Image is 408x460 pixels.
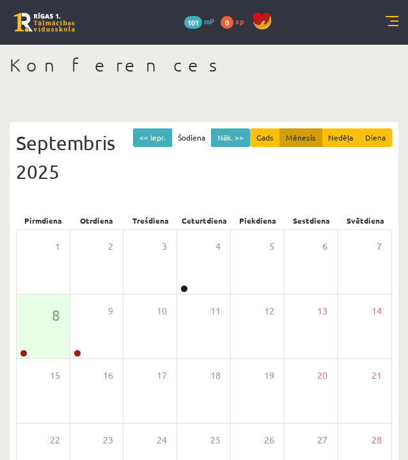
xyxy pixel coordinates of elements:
div: Pirmdiena [16,211,70,229]
div: Sestdiena [285,211,338,229]
span: 16 [103,369,113,383]
span: 21 [372,369,382,383]
div: Septembris 2025 [16,128,392,186]
span: 22 [50,433,60,447]
span: 23 [103,433,113,447]
span: 26 [264,433,274,447]
span: 12 [264,304,274,318]
span: 17 [157,369,167,383]
span: 1 [55,240,60,254]
span: 101 [184,16,202,29]
span: 6 [322,240,327,254]
span: 5 [269,240,274,254]
span: 3 [162,240,167,254]
span: 4 [216,240,221,254]
span: 14 [372,304,382,318]
span: 13 [317,304,327,318]
button: Nedēļa [322,128,359,147]
div: Ceturtdiena [177,211,231,229]
span: 9 [108,304,113,318]
span: 11 [210,304,221,318]
span: 24 [157,433,167,447]
h1: Konferences [10,54,398,76]
span: mP [204,16,214,26]
div: Trešdiena [123,211,177,229]
span: 8 [52,304,60,326]
button: Nāk. >> [211,128,250,147]
span: 18 [210,369,221,383]
span: 19 [264,369,274,383]
span: 28 [372,433,382,447]
div: Piekdiena [231,211,285,229]
a: Rīgas 1. Tālmācības vidusskola [14,13,75,32]
span: 20 [317,369,327,383]
span: 2 [108,240,113,254]
span: 7 [377,240,382,254]
button: Gads [250,128,280,147]
span: 10 [157,304,167,318]
span: 27 [317,433,327,447]
div: Otrdiena [70,211,123,229]
button: Šodiena [171,128,212,147]
div: Svētdiena [338,211,392,229]
span: xp [235,16,244,26]
button: Diena [359,128,392,147]
span: 15 [50,369,60,383]
span: 0 [221,16,233,29]
button: << Iepr. [133,128,172,147]
button: Mēnesis [279,128,322,147]
span: 25 [210,433,221,447]
a: 0 xp [221,16,250,26]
